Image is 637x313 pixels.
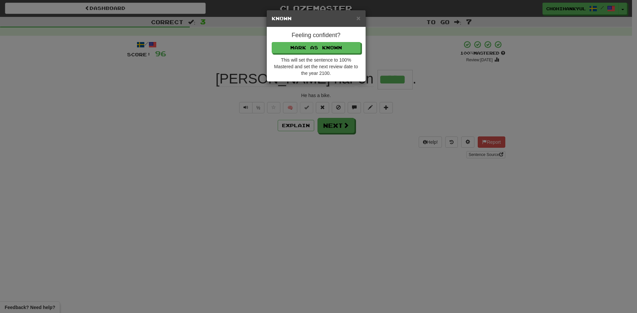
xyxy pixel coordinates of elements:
[356,15,360,22] button: Close
[272,42,361,53] button: Mark as Known
[272,32,361,39] h4: Feeling confident?
[272,15,361,22] h5: Known
[272,57,361,77] div: This will set the sentence to 100% Mastered and set the next review date to the year 2100.
[356,14,360,22] span: ×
